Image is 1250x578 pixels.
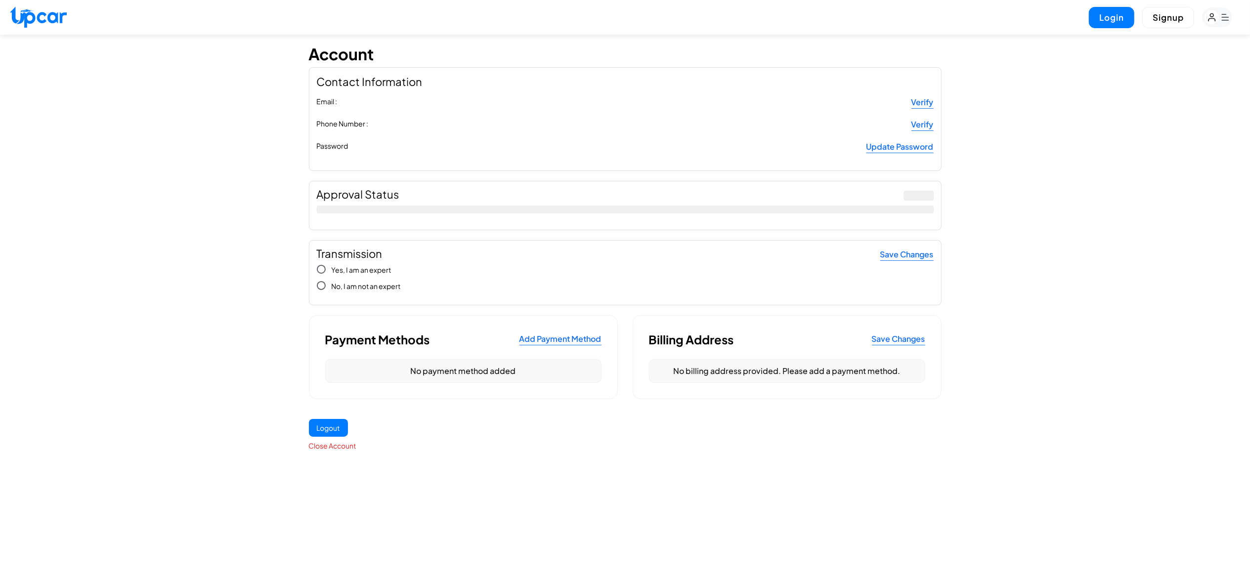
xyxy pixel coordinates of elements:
a: Verify [911,119,934,131]
button: Login [1089,7,1134,28]
h1: Account [309,44,374,63]
span: No payment method added [411,365,516,377]
a: Close Account [309,441,356,451]
a: Verify [911,96,934,109]
span: Yes, I am an expert [332,265,391,274]
h2: Billing Address [649,331,734,347]
button: Save Changes [872,333,925,345]
img: Upcar Logo [10,6,67,28]
h2: Transmission [317,248,383,259]
button: Add Payment Method [519,333,602,345]
button: Logout [309,419,348,437]
h2: Contact Information [317,75,934,88]
label: Email : [317,96,502,109]
label: Phone Number : [317,119,502,131]
a: Update Password [866,141,934,153]
span: No billing address provided. Please add a payment method. [674,365,901,377]
label: Password [317,141,502,153]
button: Signup [1142,7,1194,28]
h2: Payment Methods [325,331,430,347]
span: No, I am not an expert [332,282,401,290]
div: Save Changes [880,248,934,261]
h2: Approval Status [317,189,399,200]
